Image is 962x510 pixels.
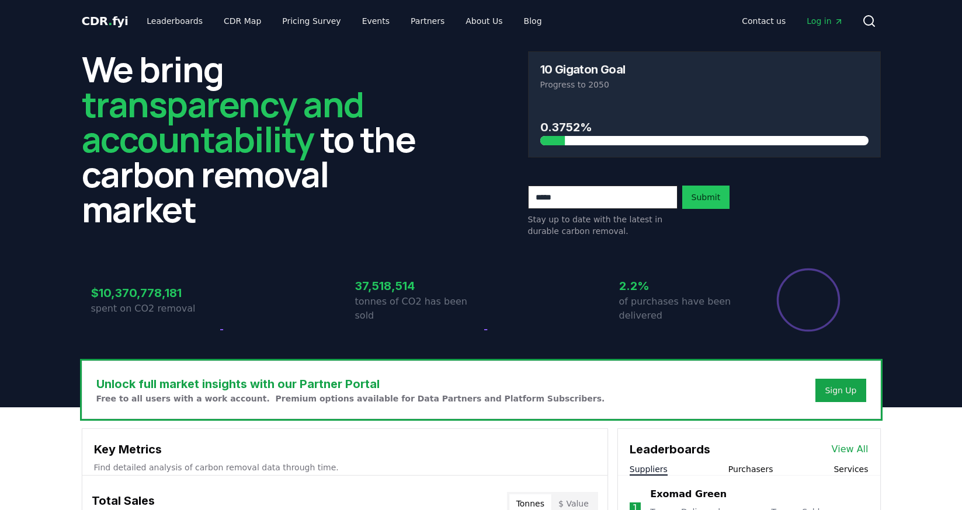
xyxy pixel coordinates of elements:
[96,375,605,393] h3: Unlock full market insights with our Partner Portal
[401,11,454,32] a: Partners
[650,487,727,501] a: Exomad Green
[807,15,843,27] span: Log in
[91,302,217,316] p: spent on CO2 removal
[82,51,435,226] h2: We bring to the carbon removal market
[630,463,668,475] button: Suppliers
[619,295,745,323] p: of purchases have been delivered
[682,186,730,209] button: Submit
[96,393,605,404] p: Free to all users with a work account. Premium options available for Data Partners and Platform S...
[732,11,795,32] a: Contact us
[833,463,868,475] button: Services
[732,11,852,32] nav: Main
[94,462,596,473] p: Find detailed analysis of carbon removal data through time.
[515,11,551,32] a: Blog
[456,11,512,32] a: About Us
[815,379,866,402] button: Sign Up
[355,295,481,323] p: tonnes of CO2 has been sold
[137,11,551,32] nav: Main
[832,442,869,456] a: View All
[82,80,364,163] span: transparency and accountability
[355,277,481,295] h3: 37,518,514
[108,14,112,28] span: .
[528,214,678,237] p: Stay up to date with the latest in durable carbon removal.
[273,11,350,32] a: Pricing Survey
[94,441,596,458] h3: Key Metrics
[214,11,270,32] a: CDR Map
[82,14,129,28] span: CDR fyi
[825,385,856,396] a: Sign Up
[630,441,710,458] h3: Leaderboards
[540,64,626,75] h3: 10 Gigaton Goal
[728,463,773,475] button: Purchasers
[540,118,869,136] h3: 0.3752%
[797,11,852,32] a: Log in
[619,277,745,295] h3: 2.2%
[776,267,841,333] div: Percentage of sales delivered
[137,11,212,32] a: Leaderboards
[353,11,399,32] a: Events
[540,79,869,90] p: Progress to 2050
[91,284,217,302] h3: $10,370,778,181
[82,13,129,29] a: CDR.fyi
